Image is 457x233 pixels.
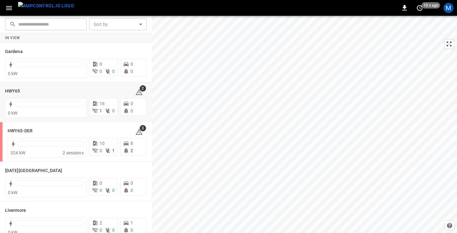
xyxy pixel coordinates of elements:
[131,141,133,146] span: 8
[422,2,440,9] span: 10 s ago
[8,111,18,116] span: 0 kW
[131,101,133,106] span: 0
[8,128,33,134] h6: HWY65-DER
[100,228,102,233] span: 0
[5,36,20,40] strong: In View
[131,228,133,233] span: 0
[5,88,20,95] h6: HWY65
[131,108,133,113] span: 0
[131,181,133,186] span: 0
[100,69,102,74] span: 0
[63,150,84,155] span: 2 sessions
[112,188,115,193] span: 0
[5,167,62,174] h6: Karma Center
[140,85,146,92] span: 2
[112,69,115,74] span: 0
[8,190,18,195] span: 0 kW
[112,148,115,153] span: 1
[100,181,102,186] span: 0
[112,228,115,233] span: 0
[131,69,133,74] span: 0
[112,108,115,113] span: 0
[100,141,105,146] span: 10
[10,150,25,155] span: 324 kW
[100,62,102,67] span: 0
[131,220,133,225] span: 1
[415,3,425,13] button: set refresh interval
[100,220,102,225] span: 2
[5,48,23,55] h6: Gardena
[131,62,133,67] span: 0
[131,188,133,193] span: 0
[131,148,133,153] span: 2
[100,108,102,113] span: 1
[100,101,105,106] span: 16
[152,16,457,233] canvas: Map
[443,3,454,13] div: profile-icon
[100,148,102,153] span: 0
[18,2,74,10] img: ampcontrol.io logo
[100,188,102,193] span: 0
[8,71,18,76] span: 0 kW
[5,207,26,214] h6: Livermore
[140,125,146,131] span: 3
